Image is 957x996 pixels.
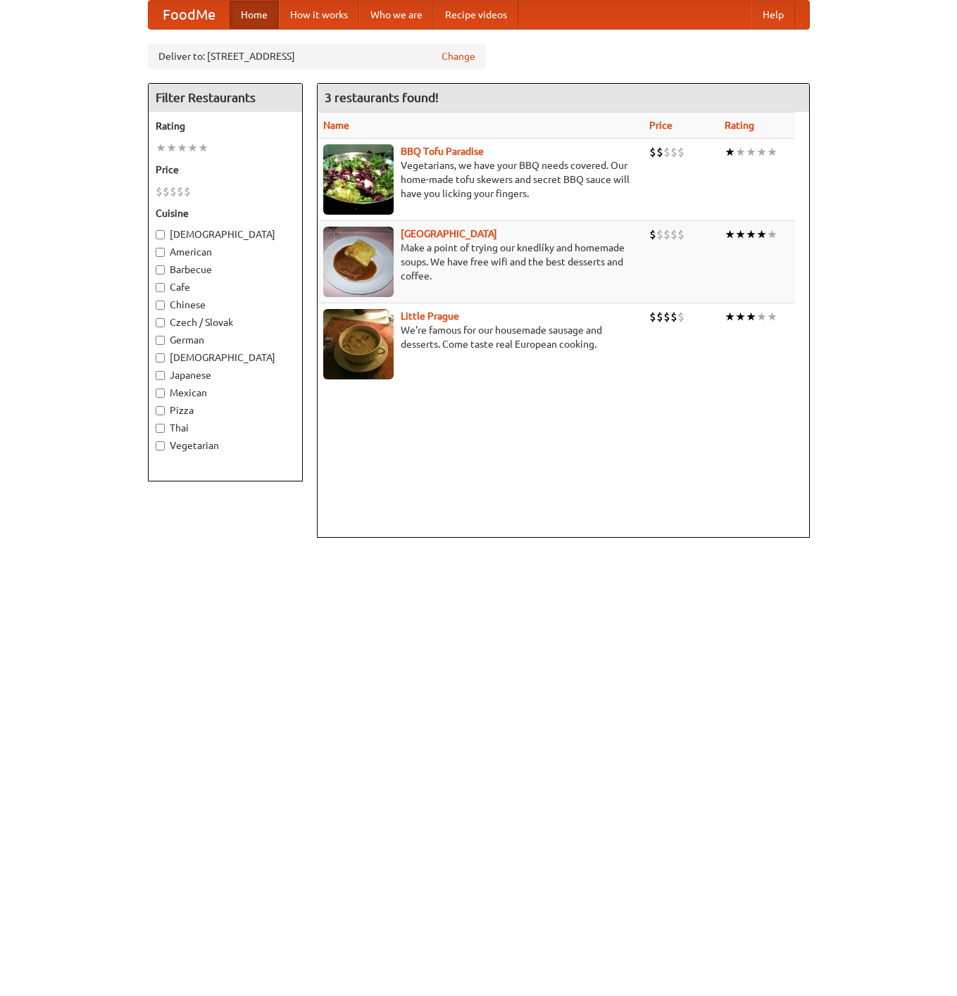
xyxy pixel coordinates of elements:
li: $ [663,227,670,242]
li: $ [656,227,663,242]
label: Vegetarian [156,439,295,453]
li: ★ [187,140,198,156]
li: $ [677,144,684,160]
a: Name [323,120,349,131]
li: ★ [767,227,777,242]
img: tofuparadise.jpg [323,144,394,215]
li: ★ [735,309,746,324]
h5: Price [156,163,295,177]
label: [DEMOGRAPHIC_DATA] [156,227,295,241]
input: Czech / Slovak [156,318,165,327]
input: Pizza [156,406,165,415]
input: Thai [156,424,165,433]
li: ★ [735,144,746,160]
a: Home [230,1,279,29]
label: Barbecue [156,263,295,277]
a: Change [442,49,475,63]
input: Chinese [156,301,165,310]
li: ★ [166,140,177,156]
li: ★ [756,309,767,324]
li: $ [649,227,656,242]
label: Japanese [156,368,295,382]
p: Vegetarians, we have your BBQ needs covered. Our home-made tofu skewers and secret BBQ sauce will... [323,158,639,201]
label: German [156,333,295,347]
a: How it works [279,1,359,29]
li: $ [170,184,177,199]
input: German [156,336,165,345]
li: $ [177,184,184,199]
li: ★ [756,227,767,242]
li: ★ [767,309,777,324]
li: ★ [767,144,777,160]
label: [DEMOGRAPHIC_DATA] [156,351,295,365]
label: Czech / Slovak [156,315,295,329]
li: ★ [156,140,166,156]
input: Vegetarian [156,441,165,450]
li: $ [670,227,677,242]
label: American [156,245,295,259]
h5: Rating [156,119,295,133]
li: $ [677,309,684,324]
h5: Cuisine [156,206,295,220]
img: littleprague.jpg [323,309,394,379]
li: $ [656,144,663,160]
label: Thai [156,421,295,435]
input: Cafe [156,283,165,292]
a: Recipe videos [434,1,518,29]
a: Who we are [359,1,434,29]
p: Make a point of trying our knedlíky and homemade soups. We have free wifi and the best desserts a... [323,241,639,283]
li: $ [649,309,656,324]
h4: Filter Restaurants [149,84,302,112]
li: ★ [177,140,187,156]
a: Price [649,120,673,131]
li: $ [656,309,663,324]
input: Mexican [156,389,165,398]
img: czechpoint.jpg [323,227,394,297]
p: We're famous for our housemade sausage and desserts. Come taste real European cooking. [323,323,639,351]
input: American [156,248,165,257]
a: [GEOGRAPHIC_DATA] [401,228,497,239]
label: Cafe [156,280,295,294]
li: ★ [198,140,208,156]
li: $ [670,309,677,324]
li: $ [677,227,684,242]
li: ★ [756,144,767,160]
li: $ [670,144,677,160]
li: ★ [725,144,735,160]
li: ★ [746,227,756,242]
input: [DEMOGRAPHIC_DATA] [156,353,165,363]
a: BBQ Tofu Paradise [401,146,484,157]
input: Japanese [156,371,165,380]
label: Pizza [156,403,295,417]
li: $ [163,184,170,199]
label: Mexican [156,386,295,400]
ng-pluralize: 3 restaurants found! [325,91,439,104]
a: Help [751,1,795,29]
a: FoodMe [149,1,230,29]
li: ★ [746,309,756,324]
li: ★ [735,227,746,242]
div: Deliver to: [STREET_ADDRESS] [148,44,486,69]
label: Chinese [156,298,295,312]
li: ★ [746,144,756,160]
li: $ [649,144,656,160]
input: [DEMOGRAPHIC_DATA] [156,230,165,239]
li: $ [156,184,163,199]
a: Rating [725,120,754,131]
li: ★ [725,227,735,242]
a: Little Prague [401,310,459,322]
li: ★ [725,309,735,324]
input: Barbecue [156,265,165,275]
li: $ [663,309,670,324]
li: $ [663,144,670,160]
li: $ [184,184,191,199]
